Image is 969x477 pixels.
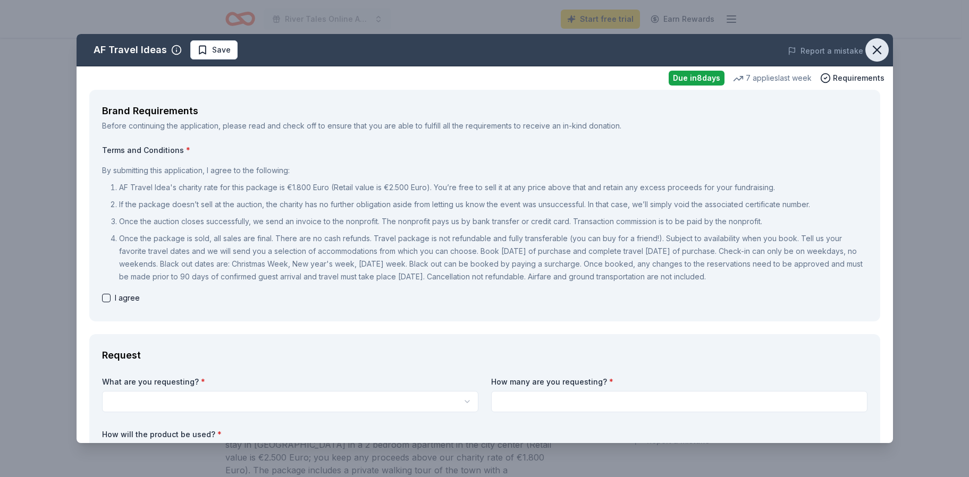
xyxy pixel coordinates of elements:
[102,145,867,156] label: Terms and Conditions
[833,72,884,84] span: Requirements
[119,181,867,194] p: AF Travel Idea's charity rate for this package is €1.800 Euro (Retail value is €2.500 Euro). You’...
[102,164,867,177] p: By submitting this application, I agree to the following:
[733,72,812,84] div: 7 applies last week
[102,347,867,364] div: Request
[102,103,867,120] div: Brand Requirements
[190,40,238,59] button: Save
[119,232,867,283] p: Once the package is sold, all sales are final. There are no cash refunds. Travel package is not r...
[102,429,867,440] label: How will the product be used?
[102,120,867,132] div: Before continuing the application, please read and check off to ensure that you are able to fulfi...
[212,44,231,56] span: Save
[115,292,140,304] span: I agree
[491,377,867,387] label: How many are you requesting?
[820,72,884,84] button: Requirements
[119,198,867,211] p: If the package doesn’t sell at the auction, the charity has no further obligation aside from lett...
[788,45,863,57] button: Report a mistake
[669,71,724,86] div: Due in 8 days
[102,377,478,387] label: What are you requesting?
[94,41,167,58] div: AF Travel Ideas
[119,215,867,228] p: Once the auction closes successfully, we send an invoice to the nonprofit. The nonprofit pays us ...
